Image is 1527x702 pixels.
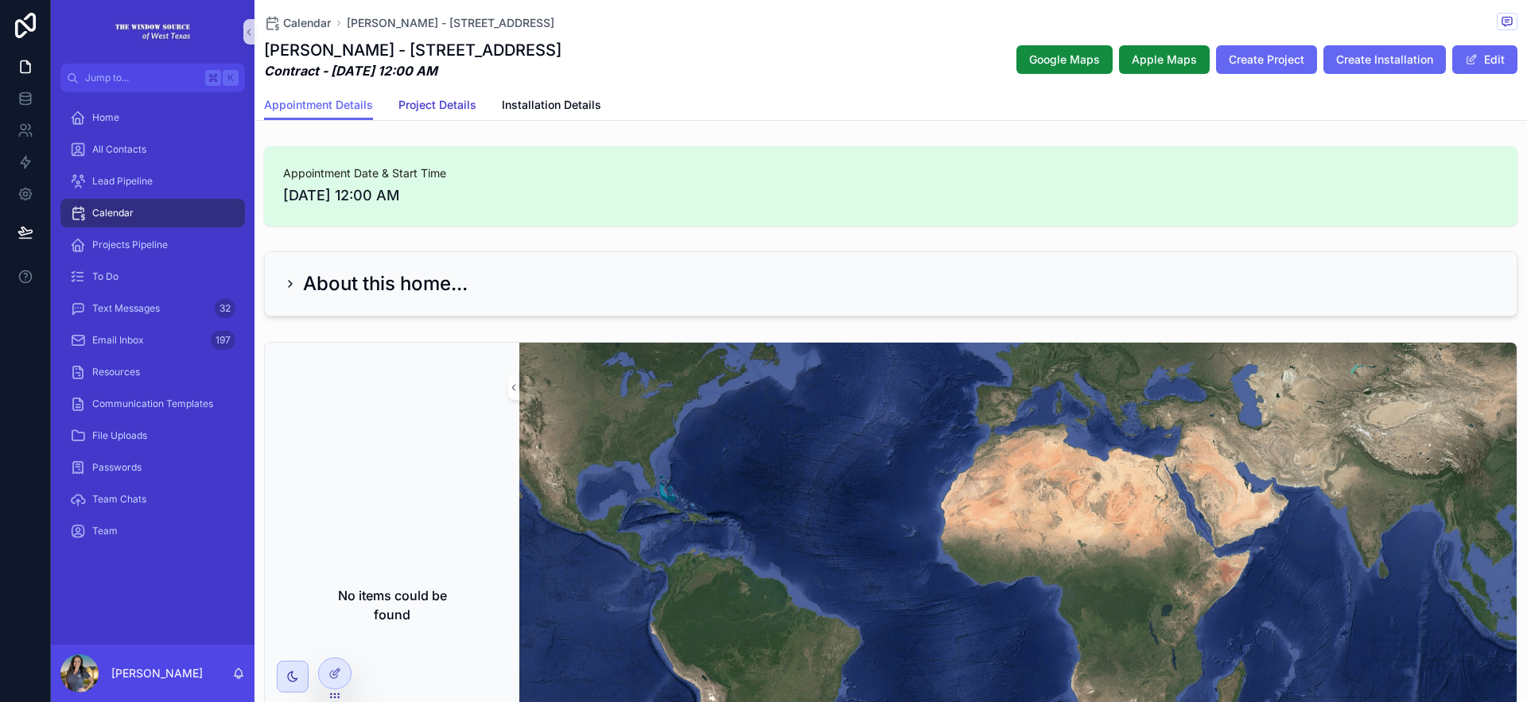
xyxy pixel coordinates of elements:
a: Resources [60,358,245,386]
a: Communication Templates [60,390,245,418]
span: All Contacts [92,143,146,156]
button: Google Maps [1016,45,1113,74]
button: Create Installation [1323,45,1446,74]
button: Edit [1452,45,1517,74]
img: App logo [115,19,191,45]
span: Projects Pipeline [92,239,168,251]
span: Resources [92,366,140,378]
a: Appointment Details [264,91,373,121]
a: Team [60,517,245,545]
a: Passwords [60,453,245,482]
span: To Do [92,270,119,283]
a: Text Messages32 [60,294,245,323]
p: [PERSON_NAME] [111,665,203,681]
span: Team Chats [92,493,146,506]
a: To Do [60,262,245,291]
span: Project Details [398,97,476,113]
button: Jump to...K [60,64,245,92]
span: [DATE] 12:00 AM [283,184,1498,207]
a: File Uploads [60,421,245,450]
button: Create Project [1216,45,1317,74]
span: Create Project [1229,52,1304,68]
span: Home [92,111,119,124]
span: Team [92,525,118,537]
a: Installation Details [502,91,601,122]
span: Appointment Details [264,97,373,113]
button: Apple Maps [1119,45,1210,74]
div: 32 [215,299,235,318]
span: Apple Maps [1132,52,1197,68]
span: Email Inbox [92,334,144,347]
a: Home [60,103,245,132]
h2: No items could be found [322,586,462,624]
span: K [224,72,237,84]
a: Calendar [264,15,331,31]
span: Create Installation [1336,52,1433,68]
a: Team Chats [60,485,245,514]
span: Communication Templates [92,398,213,410]
a: Calendar [60,199,245,227]
span: Appointment Date & Start Time [283,165,1498,181]
span: Installation Details [502,97,601,113]
h2: About this home... [303,271,468,297]
a: [PERSON_NAME] - [STREET_ADDRESS] [347,15,554,31]
div: scrollable content [51,92,254,566]
a: Project Details [398,91,476,122]
div: 197 [211,331,235,350]
h1: [PERSON_NAME] - [STREET_ADDRESS] [264,39,561,61]
span: Calendar [92,207,134,219]
span: Lead Pipeline [92,175,153,188]
a: All Contacts [60,135,245,164]
span: Google Maps [1029,52,1100,68]
span: Text Messages [92,302,160,315]
a: Email Inbox197 [60,326,245,355]
em: Contract - [DATE] 12:00 AM [264,63,437,79]
span: Calendar [283,15,331,31]
span: File Uploads [92,429,147,442]
span: Jump to... [85,72,199,84]
a: Projects Pipeline [60,231,245,259]
a: Lead Pipeline [60,167,245,196]
span: Passwords [92,461,142,474]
